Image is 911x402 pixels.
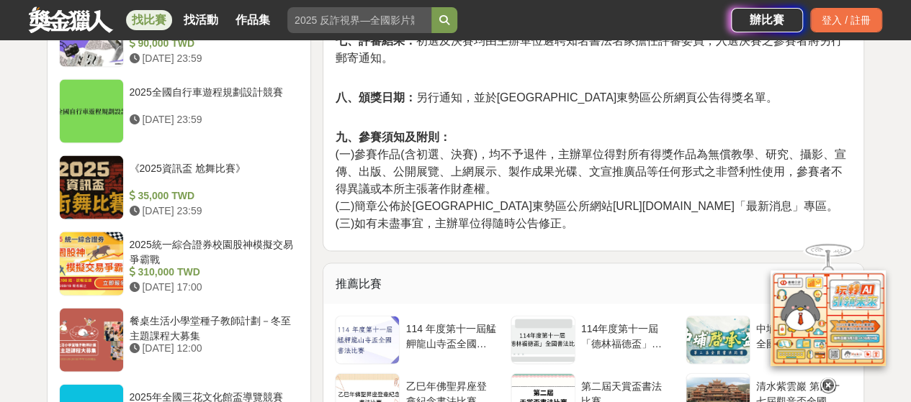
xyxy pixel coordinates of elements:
[335,91,778,104] span: 另行通知，並於[GEOGRAPHIC_DATA]東勢區公所網頁公告得獎名單。
[335,200,838,212] span: (二)簡章公佈於[GEOGRAPHIC_DATA]東勢區公所網站[URL][DOMAIN_NAME]「最新消息」專區。
[287,7,431,33] input: 2025 反詐視界—全國影片競賽
[130,36,294,51] div: 90,000 TWD
[511,316,677,365] a: 114年度第十一屆「德林福德盃」全國書法比賽
[178,10,224,30] a: 找活動
[771,260,886,355] img: d2146d9a-e6f6-4337-9592-8cefde37ba6b.png
[130,280,294,295] div: [DATE] 17:00
[731,8,803,32] a: 辦比賽
[323,264,863,304] div: 推薦比賽
[126,10,172,30] a: 找比賽
[810,8,882,32] div: 登入 / 註冊
[335,148,845,195] span: (一)參賽作品(含初選、決賽)，均不予退件，主辦單位得對所有得獎作品為無償教學、研究、攝影、宣傳、出版、公開展覽、上網展示、製作成果光碟、文宣推廣品等任何形式之非營利性使用，參賽者不得異議或本所...
[130,161,294,188] div: 《2025資訊盃 尬舞比賽》
[230,10,276,30] a: 作品集
[130,112,294,127] div: [DATE] 23:59
[130,265,294,280] div: 310,000 TWD
[59,232,300,296] a: 2025統一綜合證券校園股神模擬交易爭霸戰 310,000 TWD [DATE] 17:00
[335,316,501,365] a: 114 年度第十一屆艋舺龍山寺盃全國書法比賽
[335,35,416,47] strong: 七、評審結果：
[130,85,294,112] div: 2025全國自行車遊程規劃設計競賽
[130,237,294,265] div: 2025統一綜合證券校園股神模擬交易爭霸戰
[130,314,294,341] div: 餐桌生活小學堂種子教師計劃－冬至主題課程大募集
[335,217,573,229] span: (三)如有未盡事宜，主辦單位得隨時公告修正。
[581,321,671,349] div: 114年度第十一屆「德林福德盃」全國書法比賽
[335,131,450,143] strong: 九、參賽須知及附則：
[130,188,294,204] div: 35,000 TWD
[130,341,294,356] div: [DATE] 12:00
[335,35,842,64] span: 初選及決賽均由主辦單位遴聘知名書法名家擔任評審委員，入選決賽之參賽者將另行郵寄通知。
[686,316,852,365] a: 中埔啟承盃第二屆全國書法比賽
[130,204,294,219] div: [DATE] 23:59
[405,321,495,349] div: 114 年度第十一屆艋舺龍山寺盃全國書法比賽
[130,51,294,66] div: [DATE] 23:59
[59,155,300,220] a: 《2025資訊盃 尬舞比賽》 35,000 TWD [DATE] 23:59
[59,308,300,373] a: 餐桌生活小學堂種子教師計劃－冬至主題課程大募集 [DATE] 12:00
[335,91,416,104] strong: 八、頒獎日期：
[59,79,300,144] a: 2025全國自行車遊程規劃設計競賽 [DATE] 23:59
